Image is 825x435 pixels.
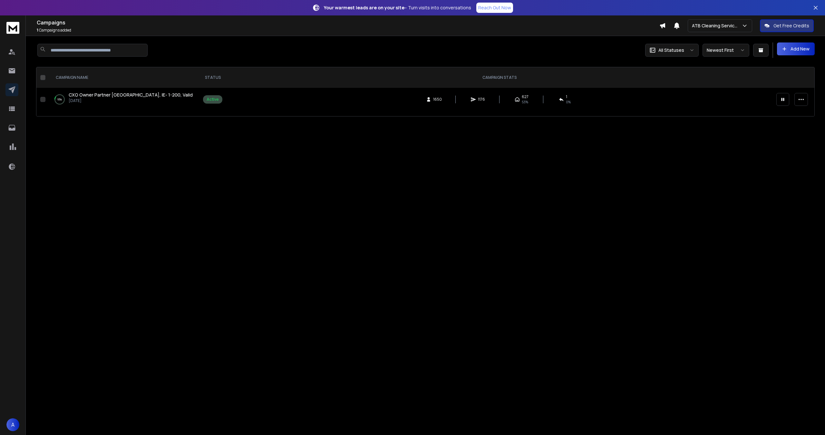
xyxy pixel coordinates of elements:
strong: Your warmest leads are on your site [324,5,404,11]
span: 1 [566,94,567,99]
a: Reach Out Now [476,3,513,13]
h1: Campaigns [37,19,659,26]
p: Campaigns added [37,28,659,33]
p: Reach Out Now [478,5,511,11]
span: 53 % [522,99,528,105]
p: 10 % [57,96,62,103]
span: 1650 [433,97,442,102]
th: CAMPAIGN STATS [226,67,772,88]
a: CXO Owner Partner [GEOGRAPHIC_DATA], IE- 1-200, Valid [69,92,193,98]
span: 627 [522,94,529,99]
button: Add New [777,42,815,55]
p: Get Free Credits [773,23,809,29]
button: A [6,418,19,431]
p: – Turn visits into conversations [324,5,471,11]
button: Newest First [703,44,749,57]
button: Get Free Credits [760,19,814,32]
th: CAMPAIGN NAME [48,67,199,88]
span: 1 [37,27,38,33]
div: Active [207,97,219,102]
p: ATB Cleaning Services [692,23,742,29]
th: STATUS [199,67,226,88]
td: 10%CXO Owner Partner [GEOGRAPHIC_DATA], IE- 1-200, Valid[DATE] [48,88,199,111]
img: logo [6,22,19,34]
p: [DATE] [69,98,193,103]
span: 0 % [566,99,571,105]
span: 1176 [478,97,485,102]
p: All Statuses [658,47,684,53]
